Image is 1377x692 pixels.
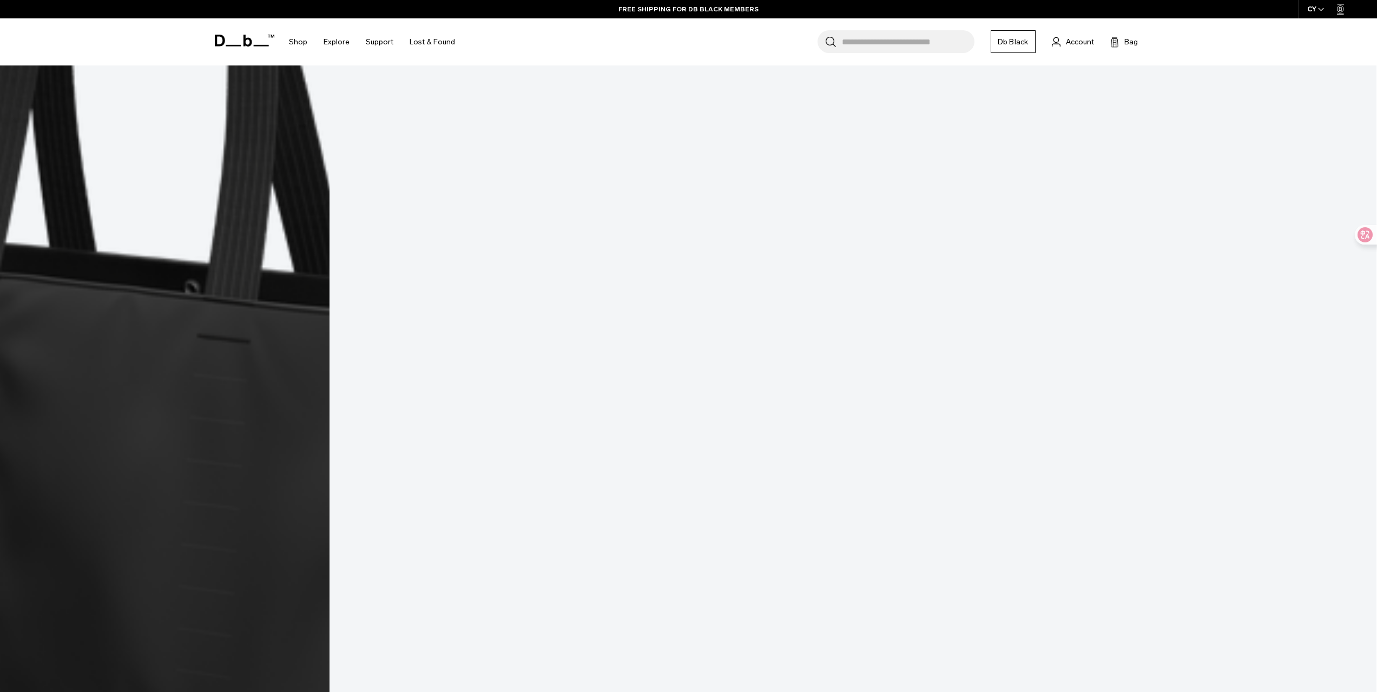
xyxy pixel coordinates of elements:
nav: Main Navigation [281,18,463,65]
a: Account [1052,35,1094,48]
a: Lost & Found [410,23,455,61]
a: Db Black [991,30,1036,53]
a: FREE SHIPPING FOR DB BLACK MEMBERS [618,4,759,14]
a: Explore [324,23,350,61]
button: Bag [1110,35,1138,48]
span: Bag [1124,36,1138,48]
span: Account [1066,36,1094,48]
a: Shop [289,23,307,61]
a: Support [366,23,393,61]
